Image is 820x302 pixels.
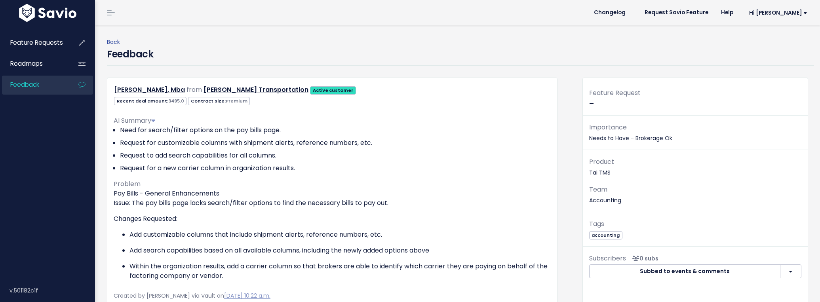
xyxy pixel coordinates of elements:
span: AI Summary [114,116,155,125]
button: Subbed to events & comments [589,264,781,279]
a: accounting [589,231,622,239]
a: Back [107,38,120,46]
p: Add search capabilities based on all available columns, including the newly added options above [129,246,551,255]
span: Contract size: [188,97,250,105]
p: Changes Requested: [114,214,551,224]
a: [PERSON_NAME] Transportation [204,85,308,94]
p: Needs to Have - Brokerage Ok [589,122,801,143]
a: Feedback [2,76,66,94]
a: Hi [PERSON_NAME] [740,7,814,19]
div: — [583,87,808,116]
span: Team [589,185,607,194]
span: Recent deal amount: [114,97,186,105]
p: Add customizable columns that include shipment alerts, reference numbers, etc. [129,230,551,239]
a: [DATE] 10:22 a.m. [224,292,270,300]
span: from [186,85,202,94]
h4: Feedback [107,47,153,61]
div: v.501182c1f [10,280,95,301]
li: Request for customizable columns with shipment alerts, reference numbers, etc. [120,138,551,148]
a: Request Savio Feature [638,7,715,19]
a: [PERSON_NAME], Mba [114,85,185,94]
span: Subscribers [589,254,626,263]
span: Product [589,157,614,166]
a: Help [715,7,740,19]
span: Feedback [10,80,39,89]
span: Roadmaps [10,59,43,68]
li: Request for a new carrier column in organization results. [120,163,551,173]
span: Created by [PERSON_NAME] via Vault on [114,292,270,300]
span: 3495.0 [168,98,184,104]
a: Roadmaps [2,55,66,73]
span: Hi [PERSON_NAME] [749,10,807,16]
span: Premium [226,98,247,104]
span: <p><strong>Subscribers</strong><br><br> No subscribers yet<br> </p> [629,255,658,262]
p: Tai TMS [589,156,801,178]
p: Accounting [589,184,801,205]
span: Changelog [594,10,626,15]
p: Within the organization results, add a carrier column so that brokers are able to identify which ... [129,262,551,281]
p: Pay Bills - General Enhancements Issue: The pay bills page lacks search/filter options to find th... [114,189,551,208]
span: Feature Requests [10,38,63,47]
span: Feature Request [589,88,641,97]
span: Tags [589,219,604,228]
img: logo-white.9d6f32f41409.svg [17,4,78,22]
span: Problem [114,179,141,188]
span: Importance [589,123,627,132]
strong: Active customer [313,87,354,93]
li: Request to add search capabilities for all columns. [120,151,551,160]
li: Need for search/filter options on the pay bills page. [120,125,551,135]
a: Feature Requests [2,34,66,52]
